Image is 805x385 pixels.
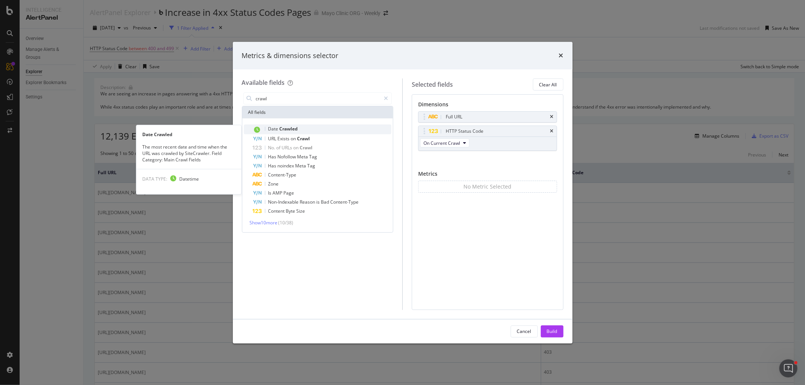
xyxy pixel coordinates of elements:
[296,163,308,169] span: Meta
[533,78,563,90] button: Clear All
[308,163,316,169] span: Tag
[255,93,381,104] input: Search by field name
[309,153,317,160] span: Tag
[300,199,317,205] span: Reason
[331,199,359,205] span: Content-Type
[559,51,563,61] div: times
[268,126,280,132] span: Date
[268,190,273,196] span: Is
[277,144,282,151] span: of
[446,127,483,135] div: HTTP Status Code
[418,111,557,123] div: Full URLtimes
[242,78,285,87] div: Available fields
[418,126,557,151] div: HTTP Status CodetimesOn Current Crawl
[250,219,278,226] span: Show 10 more
[550,129,554,133] div: times
[511,325,538,337] button: Cancel
[268,144,277,151] span: No.
[273,190,284,196] span: AMP
[268,163,278,169] span: Has
[278,135,291,142] span: Exists
[136,131,241,138] div: Date Crawled
[446,113,462,121] div: Full URL
[268,181,279,187] span: Zone
[268,172,297,178] span: Content-Type
[242,51,339,61] div: Metrics & dimensions selector
[268,153,278,160] span: Has
[317,199,321,205] span: is
[242,106,393,118] div: All fields
[297,135,310,142] span: Crawl
[418,101,557,111] div: Dimensions
[547,328,557,334] div: Build
[418,170,557,181] div: Metrics
[268,135,278,142] span: URL
[278,153,297,160] span: Nofollow
[291,135,297,142] span: on
[297,153,309,160] span: Meta
[280,126,298,132] span: Crawled
[779,359,797,377] iframe: Intercom live chat
[412,80,453,89] div: Selected fields
[420,138,469,147] button: On Current Crawl
[286,208,297,214] span: Byte
[233,42,573,344] div: modal
[294,144,300,151] span: on
[284,190,294,196] span: Page
[268,208,286,214] span: Content
[268,199,300,205] span: Non-Indexable
[463,183,511,190] div: No Metric Selected
[539,81,557,88] div: Clear All
[282,144,294,151] span: URLs
[550,115,554,119] div: times
[297,208,305,214] span: Size
[136,144,241,163] div: The most recent date and time when the URL was crawled by SiteCrawler. Field Category: Main Crawl...
[517,328,531,334] div: Cancel
[278,163,296,169] span: noindex
[300,144,313,151] span: Crawl
[423,140,460,146] span: On Current Crawl
[321,199,331,205] span: Bad
[279,219,294,226] span: ( 10 / 38 )
[541,325,563,337] button: Build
